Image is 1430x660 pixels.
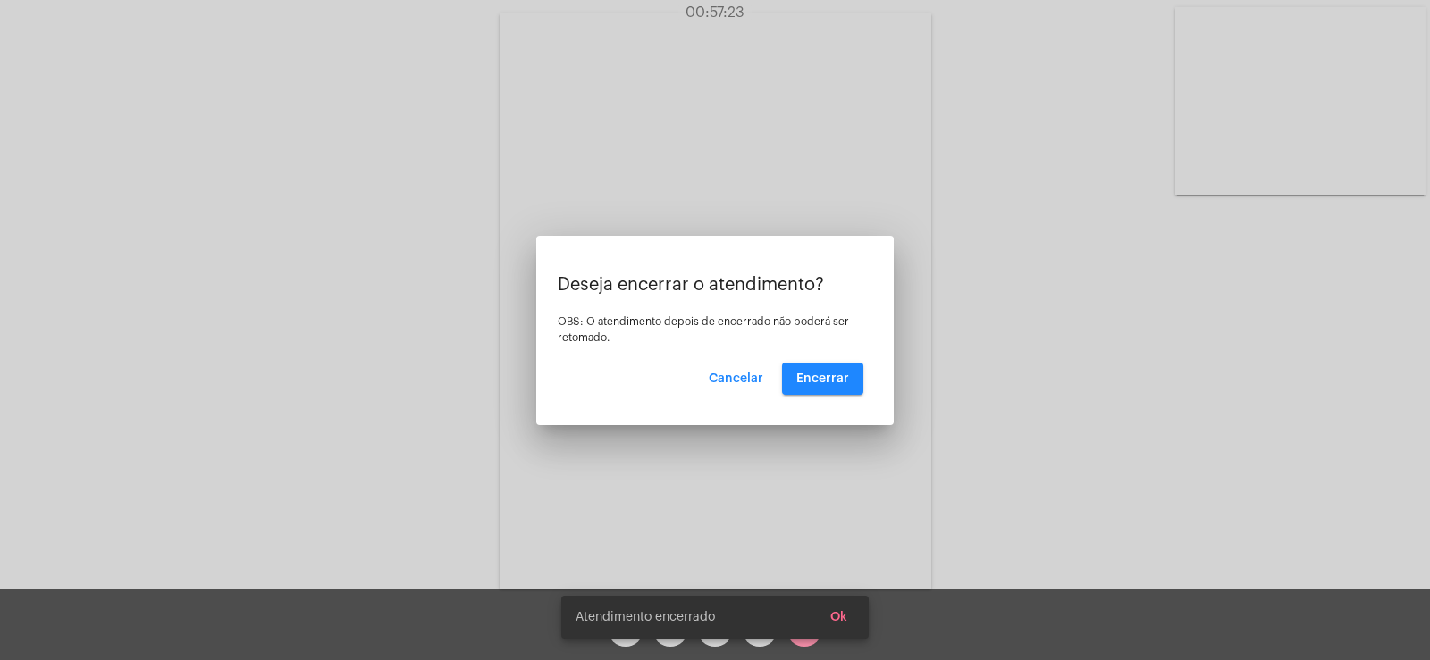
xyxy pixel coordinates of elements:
[686,5,744,20] span: 00:57:23
[558,316,849,343] span: OBS: O atendimento depois de encerrado não poderá ser retomado.
[796,372,849,385] span: Encerrar
[782,363,863,395] button: Encerrar
[830,611,847,623] span: Ok
[709,372,763,385] span: Cancelar
[558,275,872,295] p: Deseja encerrar o atendimento?
[576,608,715,626] span: Atendimento encerrado
[694,363,778,395] button: Cancelar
